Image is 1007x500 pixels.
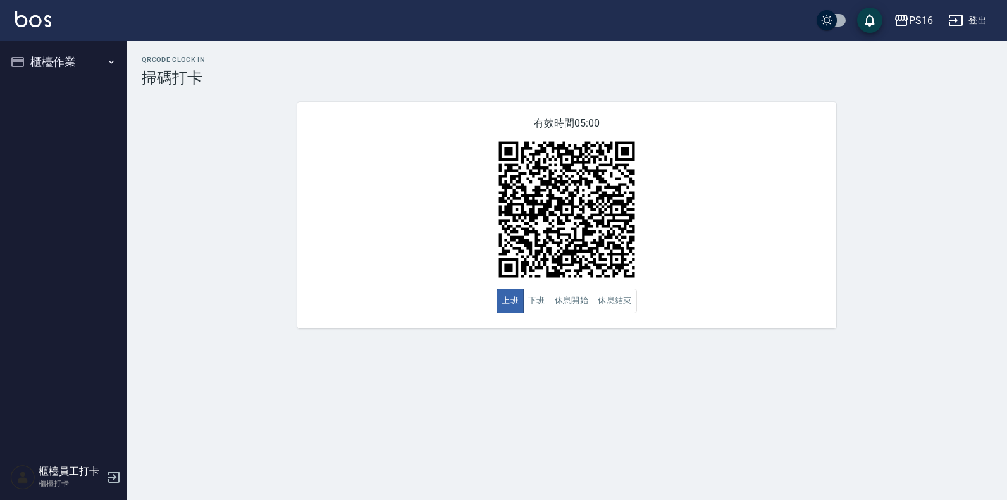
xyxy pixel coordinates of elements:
[142,69,992,87] h3: 掃碼打卡
[39,465,103,478] h5: 櫃檯員工打卡
[15,11,51,27] img: Logo
[943,9,992,32] button: 登出
[10,465,35,490] img: Person
[523,289,550,313] button: 下班
[39,478,103,489] p: 櫃檯打卡
[497,289,524,313] button: 上班
[889,8,938,34] button: PS16
[297,102,836,328] div: 有效時間 05:00
[550,289,594,313] button: 休息開始
[142,56,992,64] h2: QRcode Clock In
[5,46,121,78] button: 櫃檯作業
[909,13,933,28] div: PS16
[857,8,882,33] button: save
[593,289,637,313] button: 休息結束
